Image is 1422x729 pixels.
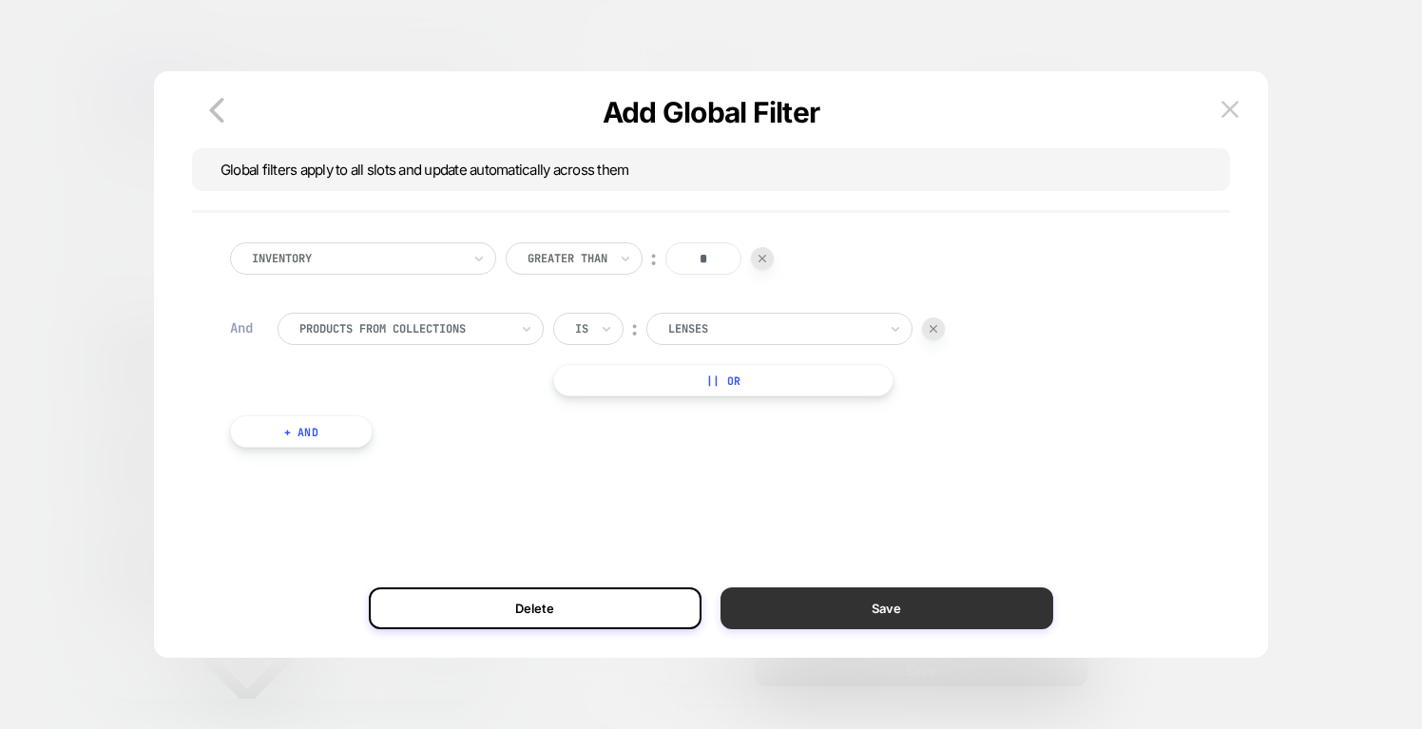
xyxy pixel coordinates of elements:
iframe: Gorgias live chat messenger [310,539,376,600]
button: || Or [553,364,894,396]
button: Save [721,587,1053,629]
div: ︰ [644,246,663,272]
div: Global filters apply to all slots and update automatically across them [192,148,1230,191]
img: end [930,325,937,333]
img: end [759,255,766,262]
button: Delete [369,587,701,629]
p: Add Global Filter [192,95,1230,129]
div: ︰ [625,317,644,342]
